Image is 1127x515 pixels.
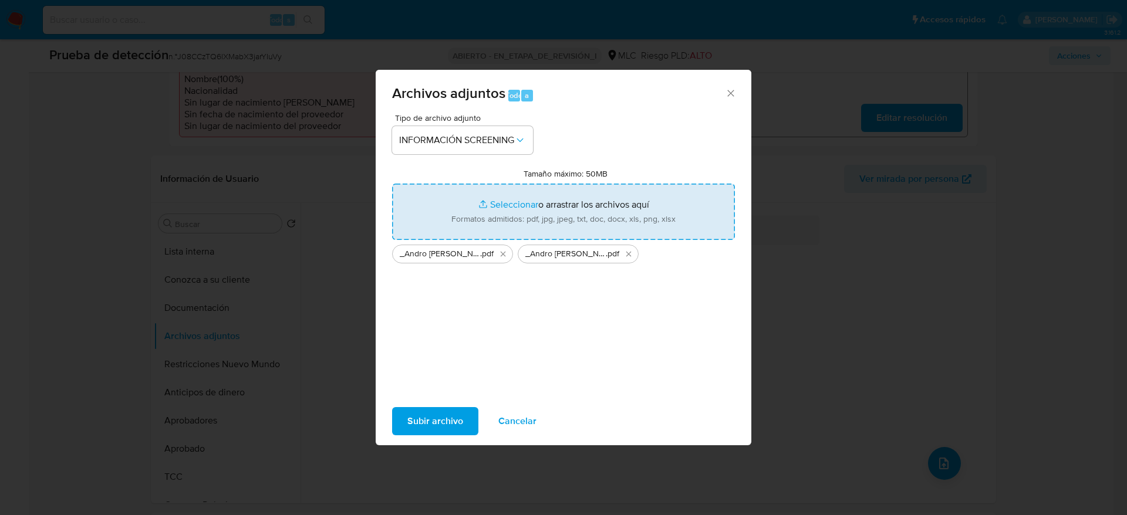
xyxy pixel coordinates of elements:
[606,248,619,259] font: .pdf
[392,83,505,103] font: Archivos adjuntos
[505,90,522,101] font: Todo
[395,114,536,122] span: Tipo de archivo adjunto
[622,247,636,261] button: Eliminar _Andro Javier Mimica Guerrero_ LAVADO DE DINERO - Buscar con Google.pdf
[525,90,529,101] font: a
[400,248,480,260] span: _Andro [PERSON_NAME] - Buscar con Google
[392,407,478,435] button: Subir archivo
[392,126,533,154] button: INFORMACIÓN SCREENING
[483,407,552,435] button: Cancelar
[525,248,606,260] span: _Andro [PERSON_NAME] LAVADO DE DINERO - Buscar con Google
[524,168,608,179] label: Tamaño máximo: 50MB
[399,133,514,147] font: INFORMACIÓN SCREENING
[725,87,735,98] button: Cerrar
[392,240,735,263] ul: Archivos seleccionados
[496,247,510,261] button: Eliminar _Andro Javier Mimica Guerrero_ - Buscar con Google.pdf
[498,407,536,435] font: Cancelar
[407,408,463,434] span: Subir archivo
[480,248,494,259] font: .pdf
